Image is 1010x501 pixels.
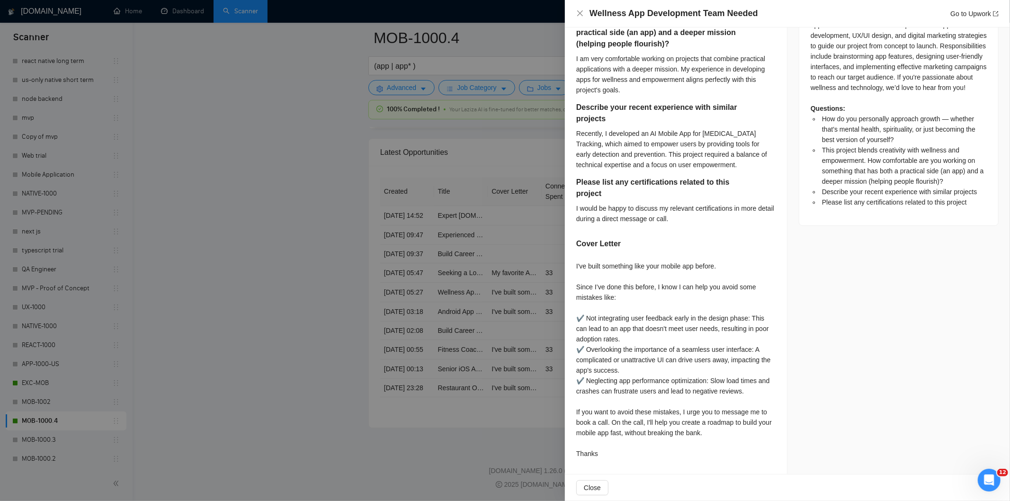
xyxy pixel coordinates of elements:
span: Please list any certifications related to this project [822,198,967,206]
h5: Cover Letter [576,238,621,250]
span: Close [584,483,601,493]
span: 12 [997,469,1008,476]
span: How do you personally approach growth — whether that’s mental health, spirituality, or just becom... [822,115,975,143]
div: I've built something like your mobile app before. Since I’ve done this before, I know I can help ... [576,261,776,459]
button: Close [576,480,608,495]
iframe: Intercom live chat [978,469,1001,492]
div: I would be happy to discuss my relevant certifications in more detail during a direct message or ... [576,203,776,224]
span: This project blends creativity with wellness and empowerment. How comfortable are you working on ... [822,146,984,185]
a: Go to Upworkexport [950,10,999,18]
span: Describe your recent experience with similar projects [822,188,977,196]
div: Recently, I developed an AI Mobile App for [MEDICAL_DATA] Tracking, which aimed to empower users ... [576,128,776,170]
span: export [993,11,999,17]
strong: Questions: [811,105,845,112]
h4: Wellness App Development Team Needed [590,8,758,19]
h5: Describe your recent experience with similar projects [576,102,746,125]
div: I am very comfortable working on projects that combine practical applications with a deeper missi... [576,54,776,95]
button: Close [576,9,584,18]
h5: Please list any certifications related to this project [576,177,746,199]
span: close [576,9,584,17]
